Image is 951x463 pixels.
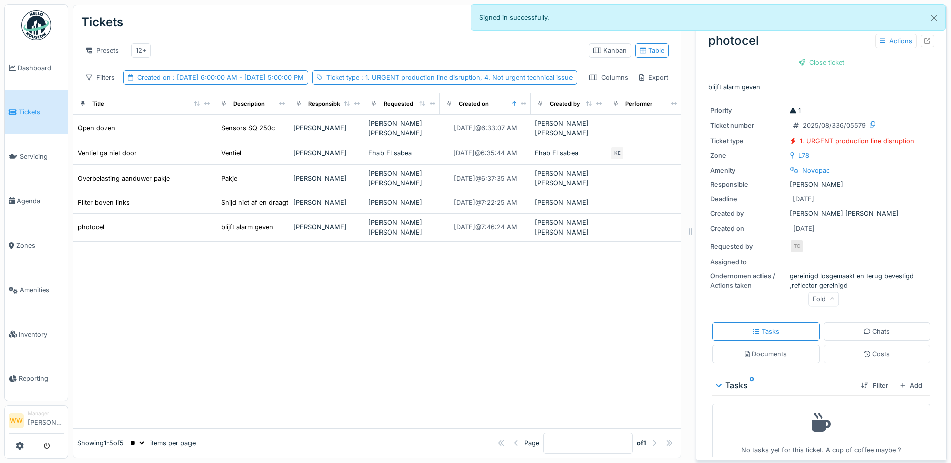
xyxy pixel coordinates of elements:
[453,148,517,158] div: [DATE] @ 6:35:44 AM
[293,222,360,232] div: [PERSON_NAME]
[710,121,786,130] div: Ticket number
[171,74,304,81] span: : [DATE] 6:00:00 AM - [DATE] 5:00:00 PM
[625,100,652,108] div: Performer
[384,100,422,108] div: Requested by
[808,292,839,306] div: Fold
[710,209,786,218] div: Created by
[359,74,573,81] span: : 1. URGENT production line disruption, 4. Not urgent technical issue
[710,242,786,251] div: Requested by
[610,146,624,160] div: KE
[745,349,787,359] div: Documents
[535,169,602,188] div: [PERSON_NAME] [PERSON_NAME]
[293,198,360,207] div: [PERSON_NAME]
[368,148,436,158] div: Ehab El sabea
[81,43,123,58] div: Presets
[454,174,517,183] div: [DATE] @ 6:37:35 AM
[790,106,801,115] div: 1
[471,4,946,31] div: Signed in successfully.
[368,119,436,138] div: [PERSON_NAME] [PERSON_NAME]
[233,100,265,108] div: Description
[454,222,517,232] div: [DATE] @ 7:46:24 AM
[92,100,104,108] div: Title
[708,32,934,50] div: photocel
[635,70,673,85] div: Export
[535,198,602,207] div: [PERSON_NAME]
[5,357,68,401] a: Reporting
[454,198,517,207] div: [DATE] @ 7:22:25 AM
[136,46,146,55] div: 12+
[81,70,119,85] div: Filters
[585,70,633,85] div: Columns
[710,257,786,267] div: Assigned to
[18,63,64,73] span: Dashboard
[710,151,786,160] div: Zone
[78,123,115,133] div: Open dozen
[524,438,539,448] div: Page
[710,166,786,175] div: Amenity
[864,349,890,359] div: Costs
[802,166,830,175] div: Novopac
[923,5,945,31] button: Close
[710,106,786,115] div: Priority
[221,222,273,232] div: blijft alarm geven
[16,241,64,250] span: Zones
[368,218,436,237] div: [PERSON_NAME] [PERSON_NAME]
[221,198,317,207] div: Snijd niet af en draagt niet over
[368,198,436,207] div: [PERSON_NAME]
[308,100,342,108] div: Responsible
[293,123,360,133] div: [PERSON_NAME]
[790,271,932,290] div: gereinigd losgemaakt en terug bevestigd ,reflector gereinigd
[793,224,815,234] div: [DATE]
[21,10,51,40] img: Badge_color-CXgf-gQk.svg
[710,180,786,189] div: Responsible
[78,148,137,158] div: Ventiel ga niet door
[5,312,68,357] a: Inventory
[128,438,196,448] div: items per page
[708,82,934,92] p: blijft alarm geven
[17,196,64,206] span: Agenda
[896,379,926,392] div: Add
[221,174,237,183] div: Pakje
[790,239,804,253] div: TC
[864,327,890,336] div: Chats
[19,330,64,339] span: Inventory
[5,46,68,90] a: Dashboard
[710,209,932,218] div: [PERSON_NAME] [PERSON_NAME]
[5,268,68,312] a: Amenities
[9,410,64,434] a: WW Manager[PERSON_NAME]
[77,438,124,448] div: Showing 1 - 5 of 5
[5,134,68,179] a: Servicing
[719,408,924,455] div: No tasks yet for this ticket. A cup of coffee maybe ?
[637,438,646,448] strong: of 1
[535,148,602,158] div: Ehab El sabea
[550,100,580,108] div: Created by
[857,379,892,392] div: Filter
[459,100,489,108] div: Created on
[19,107,64,117] span: Tickets
[593,46,627,55] div: Kanban
[710,194,786,204] div: Deadline
[78,198,130,207] div: Filter boven links
[454,123,517,133] div: [DATE] @ 6:33:07 AM
[795,56,848,69] div: Close ticket
[221,148,241,158] div: Ventiel
[293,148,360,158] div: [PERSON_NAME]
[5,223,68,268] a: Zones
[20,152,64,161] span: Servicing
[78,222,104,232] div: photocel
[640,46,664,55] div: Table
[78,174,170,183] div: Overbelasting aanduwer pakje
[9,413,24,428] li: WW
[803,121,866,130] div: 2025/08/336/05579
[221,123,275,133] div: Sensors SQ 250c
[753,327,779,336] div: Tasks
[750,379,754,391] sup: 0
[710,224,786,234] div: Created on
[710,180,932,189] div: [PERSON_NAME]
[28,410,64,417] div: Manager
[710,136,786,146] div: Ticket type
[293,174,360,183] div: [PERSON_NAME]
[5,179,68,223] a: Agenda
[368,169,436,188] div: [PERSON_NAME] [PERSON_NAME]
[19,374,64,383] span: Reporting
